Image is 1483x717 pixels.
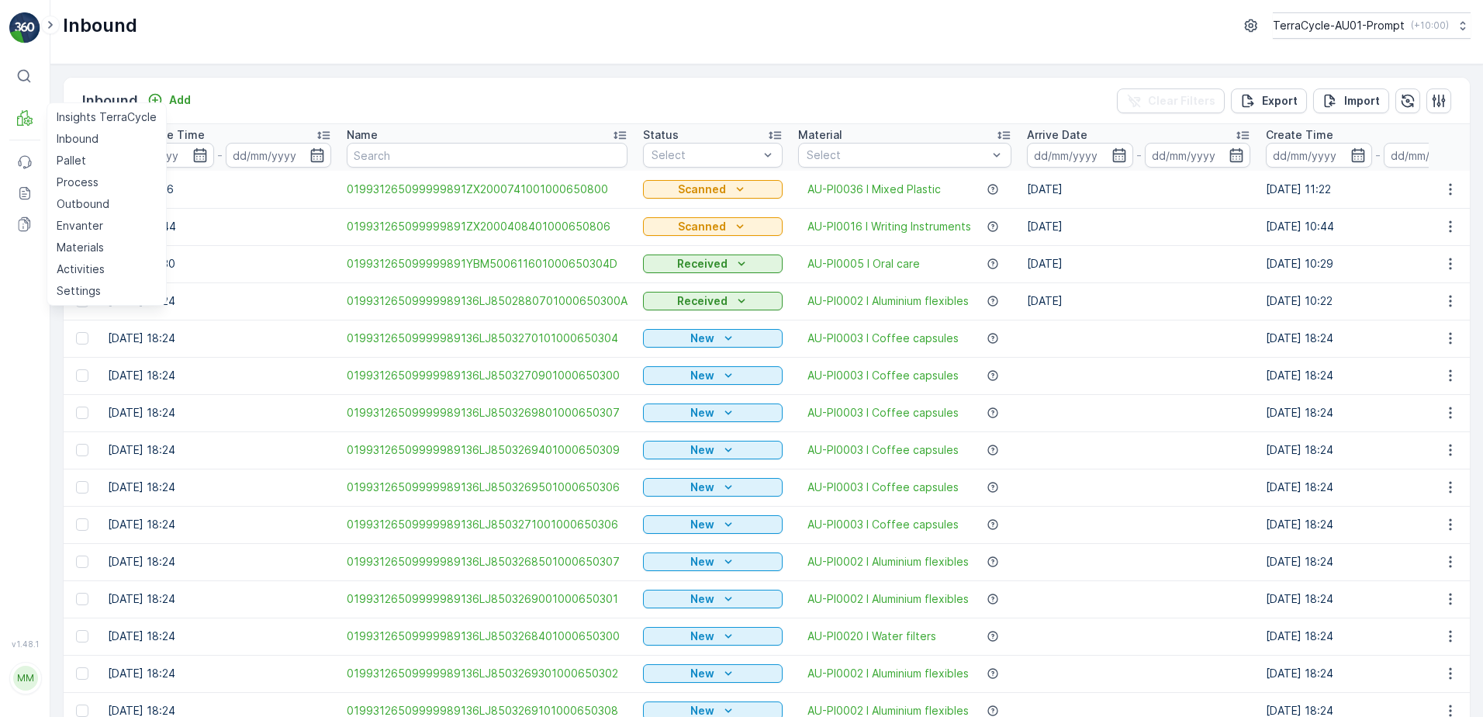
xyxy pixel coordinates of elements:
a: AU-PI0003 I Coffee capsules [807,480,959,495]
span: AU-PI0020 I Water filters [807,629,936,644]
div: Toggle Row Selected [76,667,88,680]
button: MM [9,652,40,705]
a: 019931265099999891YBM500611601000650304D [347,256,627,272]
div: Toggle Row Selected [76,556,88,568]
span: AU-PI0016 I Writing Instruments [807,219,971,234]
input: dd/mm/yyyy [1266,143,1372,168]
a: 019931265099999891ZX2000741001000650800 [347,182,627,197]
p: Select [807,147,987,163]
td: [DATE] 18:24 [100,618,339,655]
p: New [690,331,714,346]
td: [DATE] 18:24 [100,357,339,394]
div: Toggle Row Selected [76,369,88,382]
a: AU-PI0003 I Coffee capsules [807,517,959,532]
a: 01993126509999989136LJ8503269301000650302 [347,666,627,681]
span: AU-PI0002 I Aluminium flexibles [807,293,969,309]
td: [DATE] 18:24 [100,431,339,469]
a: 01993126509999989136LJ8502880701000650300A [347,293,627,309]
a: AU-PI0005 I Oral care [807,256,920,272]
a: 01993126509999989136LJ8503269001000650301 [347,591,627,607]
p: - [1136,146,1142,165]
td: [DATE] 18:24 [100,655,339,692]
a: 01993126509999989136LJ8503271001000650306 [347,517,627,532]
a: AU-PI0003 I Coffee capsules [807,442,959,458]
button: New [643,590,783,608]
a: 01993126509999989136LJ8503269401000650309 [347,442,627,458]
button: New [643,329,783,348]
p: Inbound [63,13,137,38]
td: [DATE] 18:24 [100,320,339,357]
button: Import [1313,88,1389,113]
p: ( +10:00 ) [1411,19,1449,32]
p: Add [169,92,191,108]
p: Clear Filters [1148,93,1215,109]
td: [DATE] 11:26 [100,171,339,208]
button: TerraCycle-AU01-Prompt(+10:00) [1273,12,1471,39]
a: 01993126509999989136LJ8503268501000650307 [347,554,627,570]
span: 01993126509999989136LJ8503270901000650300 [347,368,627,383]
a: AU-PI0002 I Aluminium flexibles [807,554,969,570]
td: [DATE] 10:24 [100,282,339,320]
a: 019931265099999891ZX2000408401000650806 [347,219,627,234]
button: New [643,627,783,646]
td: [DATE] 10:30 [100,245,339,282]
a: AU-PI0036 I Mixed Plastic [807,182,941,197]
p: New [690,480,714,495]
a: AU-PI0003 I Coffee capsules [807,405,959,421]
p: New [690,629,714,644]
div: Toggle Row Selected [76,630,88,643]
a: AU-PI0002 I Aluminium flexibles [807,666,969,681]
a: 01993126509999989136LJ8503270101000650304 [347,331,627,346]
p: Scanned [678,182,726,197]
div: MM [13,666,38,691]
p: Arrive Date [1027,127,1087,143]
button: New [643,366,783,385]
button: New [643,441,783,459]
p: - [1375,146,1381,165]
p: Inbound [82,90,138,112]
span: 01993126509999989136LJ8503269501000650306 [347,480,627,495]
p: Export [1262,93,1298,109]
p: New [690,517,714,532]
input: Search [347,143,627,168]
p: New [690,554,714,570]
a: AU-PI0003 I Coffee capsules [807,368,959,383]
button: New [643,552,783,571]
button: Export [1231,88,1307,113]
a: AU-PI0002 I Aluminium flexibles [807,591,969,607]
div: Toggle Row Selected [76,332,88,345]
td: [DATE] [1019,208,1258,245]
button: New [643,664,783,683]
td: [DATE] 18:24 [100,394,339,431]
span: 01993126509999989136LJ8503269801000650307 [347,405,627,421]
input: dd/mm/yyyy [1027,143,1133,168]
span: v 1.48.1 [9,639,40,649]
td: [DATE] 18:24 [100,580,339,618]
span: AU-PI0003 I Coffee capsules [807,331,959,346]
p: Select [652,147,759,163]
button: New [643,404,783,422]
td: [DATE] 18:24 [100,469,339,506]
td: [DATE] 18:24 [100,506,339,543]
p: New [690,405,714,421]
img: logo [9,12,40,43]
button: Clear Filters [1117,88,1225,113]
div: Toggle Row Selected [76,518,88,531]
p: - [217,146,223,165]
p: New [690,442,714,458]
div: Toggle Row Selected [76,407,88,419]
div: Toggle Row Selected [76,593,88,605]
